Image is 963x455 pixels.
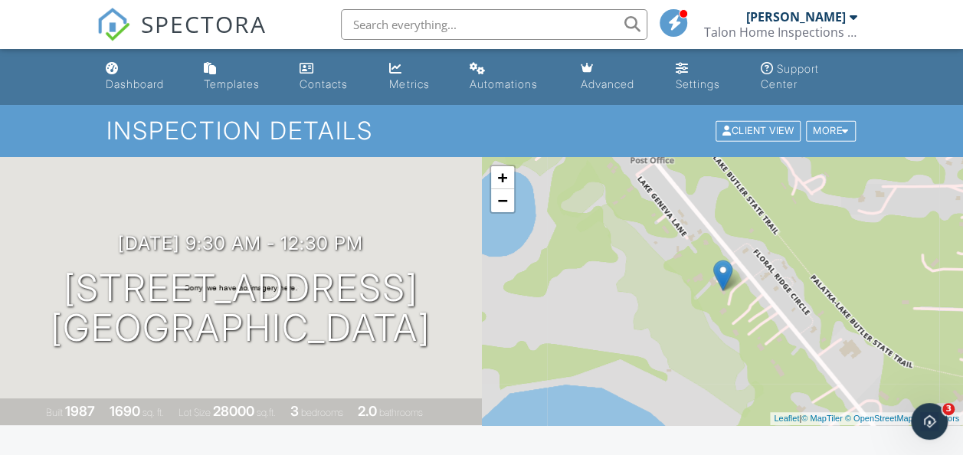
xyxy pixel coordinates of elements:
span: SPECTORA [141,8,267,40]
a: Support Center [754,55,863,99]
span: sq. ft. [142,407,164,418]
a: Advanced [575,55,657,99]
div: 1690 [110,403,140,419]
img: The Best Home Inspection Software - Spectora [97,8,130,41]
span: Built [46,407,63,418]
span: Lot Size [179,407,211,418]
a: Leaflet [774,414,799,423]
a: Client View [714,124,804,136]
div: Talon Home Inspections LLC [703,25,857,40]
h3: [DATE] 9:30 am - 12:30 pm [118,233,363,254]
a: Dashboard [100,55,185,99]
div: 28000 [213,403,254,419]
div: Support Center [760,62,818,90]
div: Templates [204,77,260,90]
a: Metrics [383,55,450,99]
span: bathrooms [379,407,423,418]
div: 2.0 [358,403,377,419]
h1: Inspection Details [106,117,857,144]
div: Contacts [300,77,348,90]
div: Settings [676,77,720,90]
a: Zoom in [491,166,514,189]
span: bedrooms [301,407,343,418]
div: Advanced [581,77,634,90]
a: Contacts [293,55,371,99]
div: 1987 [65,403,95,419]
iframe: Intercom live chat [911,403,948,440]
span: 3 [942,403,955,415]
div: More [806,121,856,142]
span: sq.ft. [257,407,276,418]
a: © OpenStreetMap contributors [845,414,959,423]
a: © MapTiler [801,414,843,423]
a: Zoom out [491,189,514,212]
div: Automations [470,77,538,90]
div: Client View [716,121,801,142]
a: Settings [670,55,742,99]
h1: [STREET_ADDRESS] [GEOGRAPHIC_DATA] [51,268,431,349]
input: Search everything... [341,9,647,40]
a: Automations (Basic) [463,55,562,99]
div: Metrics [389,77,429,90]
a: SPECTORA [97,21,267,53]
a: Templates [198,55,281,99]
div: Dashboard [106,77,164,90]
div: [PERSON_NAME] [745,9,845,25]
div: | [770,412,963,425]
div: 3 [290,403,299,419]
